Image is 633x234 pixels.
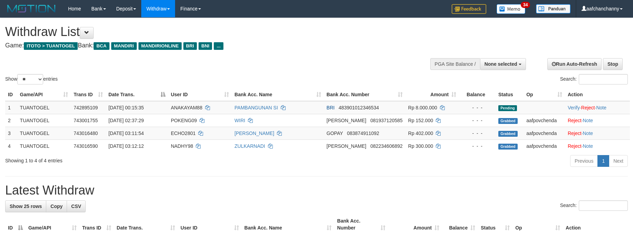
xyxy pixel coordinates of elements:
td: aafpovchenda [524,139,565,152]
span: 743016590 [74,143,98,149]
td: · [565,114,630,127]
a: Stop [603,58,623,70]
span: ITOTO > TUANTOGEL [24,42,78,50]
a: ZULKARNADI [234,143,265,149]
td: · · [565,101,630,114]
a: Verify [568,105,580,110]
th: Bank Acc. Name: activate to sort column ascending [232,88,324,101]
a: Copy [46,200,67,212]
span: Grabbed [498,118,518,124]
span: [DATE] 02:37:29 [108,118,144,123]
a: Previous [570,155,598,167]
span: NADHY98 [171,143,193,149]
th: Trans ID: activate to sort column ascending [71,88,106,101]
span: [PERSON_NAME] [327,143,366,149]
span: ANAKAYAM88 [171,105,202,110]
td: TUANTOGEL [17,127,71,139]
span: CSV [71,204,81,209]
td: 4 [5,139,17,152]
a: Show 25 rows [5,200,46,212]
td: aafpovchenda [524,114,565,127]
div: - - - [462,143,493,150]
div: - - - [462,117,493,124]
span: 743001755 [74,118,98,123]
button: None selected [480,58,526,70]
label: Search: [560,74,628,84]
input: Search: [579,74,628,84]
span: BNI [199,42,212,50]
span: [DATE] 03:11:54 [108,130,144,136]
input: Search: [579,200,628,211]
span: Copy 483901012346534 to clipboard [339,105,379,110]
div: PGA Site Balance / [430,58,480,70]
label: Search: [560,200,628,211]
img: Button%20Memo.svg [497,4,526,14]
span: MANDIRIONLINE [138,42,182,50]
a: [PERSON_NAME] [234,130,274,136]
span: 743016480 [74,130,98,136]
img: MOTION_logo.png [5,3,58,14]
span: Copy 082234606892 to clipboard [370,143,402,149]
img: Feedback.jpg [452,4,486,14]
td: TUANTOGEL [17,114,71,127]
td: aafpovchenda [524,127,565,139]
label: Show entries [5,74,58,84]
span: Grabbed [498,131,518,137]
span: Grabbed [498,144,518,150]
span: [PERSON_NAME] [327,118,366,123]
td: · [565,139,630,152]
h1: Withdraw List [5,25,415,39]
a: Note [583,118,593,123]
span: [DATE] 00:15:35 [108,105,144,110]
span: ... [214,42,223,50]
span: MANDIRI [111,42,137,50]
div: Showing 1 to 4 of 4 entries [5,154,259,164]
a: Note [583,143,593,149]
td: TUANTOGEL [17,101,71,114]
a: WIRI [234,118,245,123]
a: Note [583,130,593,136]
span: BRI [183,42,197,50]
a: Note [596,105,606,110]
td: 1 [5,101,17,114]
td: TUANTOGEL [17,139,71,152]
a: Reject [568,130,582,136]
span: Rp 8.000.000 [408,105,437,110]
th: Bank Acc. Number: activate to sort column ascending [324,88,405,101]
span: None selected [485,61,517,67]
a: Next [609,155,628,167]
span: BRI [327,105,335,110]
select: Showentries [17,74,43,84]
span: Show 25 rows [10,204,42,209]
th: Status [496,88,524,101]
a: PAMBANGUNAN SI [234,105,278,110]
th: Action [565,88,630,101]
a: Reject [581,105,595,110]
span: Rp 402.000 [408,130,433,136]
span: Rp 300.000 [408,143,433,149]
a: Reject [568,143,582,149]
div: - - - [462,130,493,137]
span: Rp 152.000 [408,118,433,123]
th: Game/API: activate to sort column ascending [17,88,71,101]
span: [DATE] 03:12:12 [108,143,144,149]
td: 2 [5,114,17,127]
span: 34 [521,2,530,8]
span: BCA [94,42,109,50]
span: Copy [50,204,63,209]
div: - - - [462,104,493,111]
th: ID [5,88,17,101]
th: Op: activate to sort column ascending [524,88,565,101]
span: POKENG09 [171,118,197,123]
td: · [565,127,630,139]
a: Run Auto-Refresh [547,58,602,70]
span: Copy 081937120585 to clipboard [370,118,402,123]
th: Amount: activate to sort column ascending [405,88,459,101]
span: GOPAY [327,130,343,136]
td: 3 [5,127,17,139]
span: 742895109 [74,105,98,110]
span: Copy 083874911092 to clipboard [347,130,379,136]
a: CSV [67,200,86,212]
span: ECHO2801 [171,130,196,136]
span: Pending [498,105,517,111]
